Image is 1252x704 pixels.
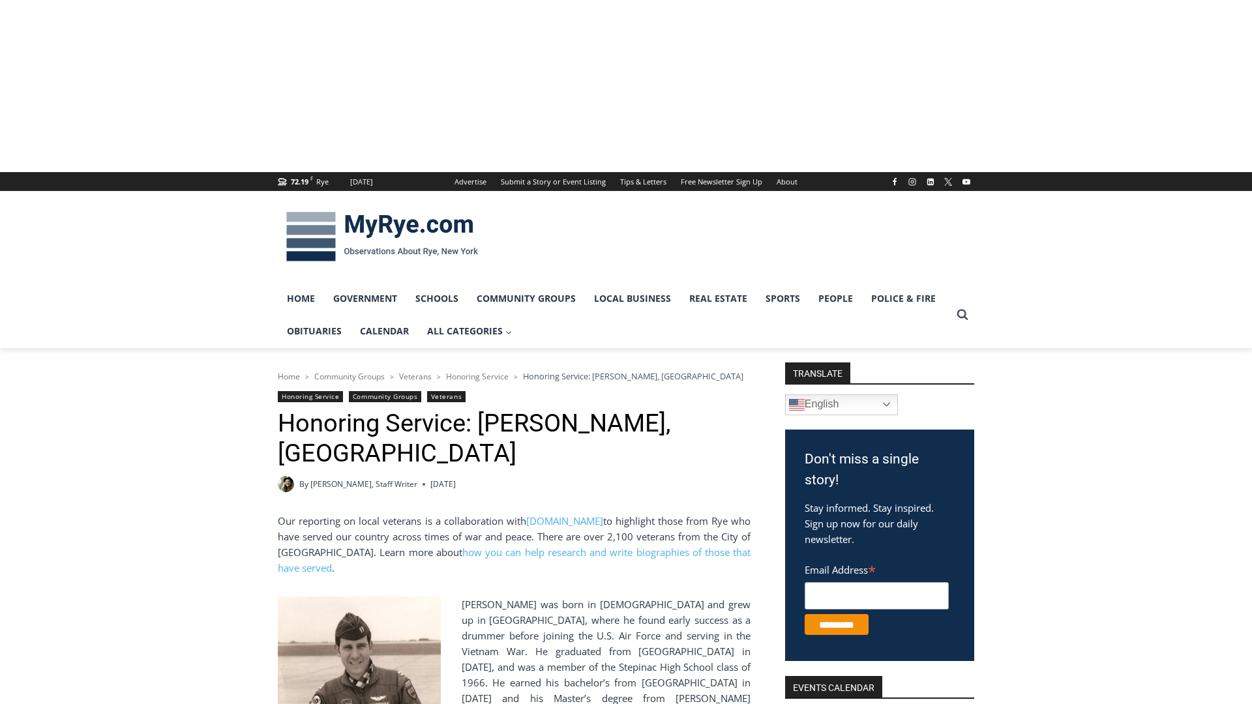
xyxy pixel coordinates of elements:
strong: TRANSLATE [785,362,850,383]
a: Real Estate [680,282,756,315]
span: > [305,372,309,381]
a: Sports [756,282,809,315]
a: X [940,174,956,190]
a: Veterans [399,371,432,382]
label: Email Address [805,557,949,580]
span: F [310,175,313,182]
p: Stay informed. Stay inspired. Sign up now for our daily newsletter. [805,500,955,547]
a: About [769,172,805,191]
a: Schools [406,282,468,315]
span: . [332,561,335,574]
a: Community Groups [314,371,385,382]
a: Home [278,282,324,315]
a: Community Groups [349,391,421,402]
a: Local Business [585,282,680,315]
nav: Secondary Navigation [447,172,805,191]
span: > [514,372,518,381]
a: Honoring Service [278,391,343,402]
a: English [785,394,898,415]
a: Instagram [904,174,920,190]
span: All Categories [427,324,512,338]
span: By [299,478,308,490]
a: People [809,282,862,315]
a: Calendar [351,315,418,347]
a: [DOMAIN_NAME] [526,514,603,527]
a: Home [278,371,300,382]
img: en [789,397,805,413]
h3: Don't miss a single story! [805,449,955,490]
div: [DATE] [350,176,373,188]
a: Submit a Story or Event Listing [494,172,613,191]
a: how you can help research and write biographies of those that have served [278,546,751,574]
span: Honoring Service: [PERSON_NAME], [GEOGRAPHIC_DATA] [523,370,743,382]
time: [DATE] [430,478,456,490]
a: All Categories [418,315,521,347]
h2: Events Calendar [785,676,882,698]
nav: Primary Navigation [278,282,951,348]
span: 72.19 [291,177,308,186]
a: Tips & Letters [613,172,674,191]
span: Our reporting on local veterans is a collaboration with [278,514,526,527]
a: Police & Fire [862,282,945,315]
a: Linkedin [923,174,938,190]
img: MyRye.com [278,203,486,271]
span: > [437,372,441,381]
nav: Breadcrumbs [278,370,751,383]
a: Community Groups [468,282,585,315]
a: Author image [278,476,294,492]
button: View Search Form [951,303,974,327]
a: Free Newsletter Sign Up [674,172,769,191]
a: YouTube [959,174,974,190]
h1: Honoring Service: [PERSON_NAME], [GEOGRAPHIC_DATA] [278,409,751,468]
a: Obituaries [278,315,351,347]
img: (PHOTO: MyRye.com Intern and Editor Tucker Smith. Contributed.)Tucker Smith, MyRye.com [278,476,294,492]
a: [PERSON_NAME], Staff Writer [310,478,417,490]
span: to highlight those from Rye who have served our country across times of war and peace. There are ... [278,514,751,559]
span: > [390,372,394,381]
a: Advertise [447,172,494,191]
a: Government [324,282,406,315]
a: Honoring Service [446,371,509,382]
div: Rye [316,176,329,188]
a: Facebook [887,174,902,190]
a: Veterans [427,391,466,402]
